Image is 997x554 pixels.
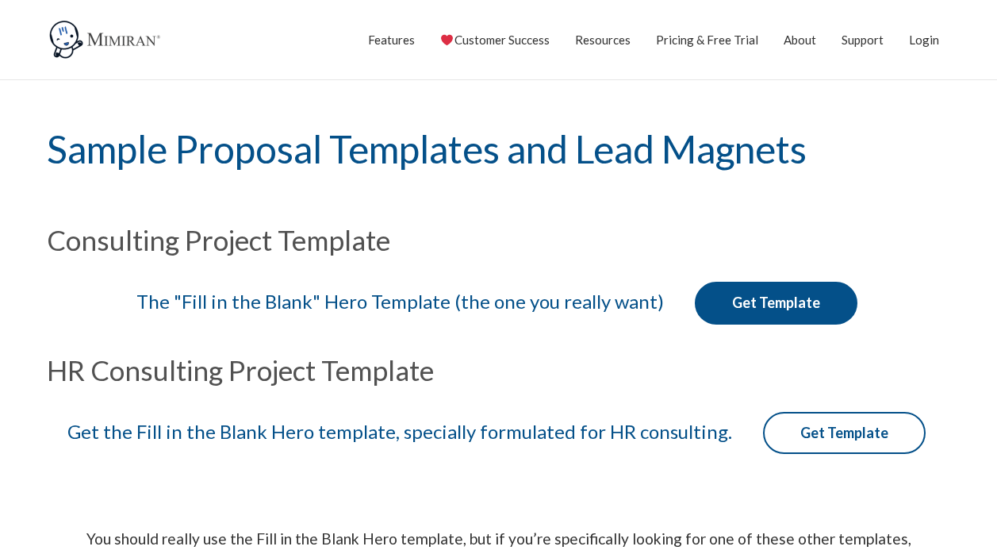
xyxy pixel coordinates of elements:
a: Get Template [695,282,857,325]
img: ❤️ [441,34,453,46]
span: The "Fill in the Blank" Hero Template (the one you really want) [136,290,664,313]
a: Pricing & Free Trial [656,20,758,60]
h2: Consulting Project Template [47,226,951,254]
h1: Sample Proposal Templates and Lead Magnets [47,81,951,218]
a: About [784,20,816,60]
h2: HR Consulting Project Template [47,356,951,384]
a: Login [909,20,939,60]
a: Customer Success [440,20,549,60]
a: Get Template [763,412,926,455]
a: Resources [575,20,631,60]
img: Mimiran CRM [47,20,166,60]
span: Get the Fill in the Blank Hero template, specially formulated for HR consulting. [67,420,732,443]
a: Features [368,20,415,60]
a: Support [842,20,884,60]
